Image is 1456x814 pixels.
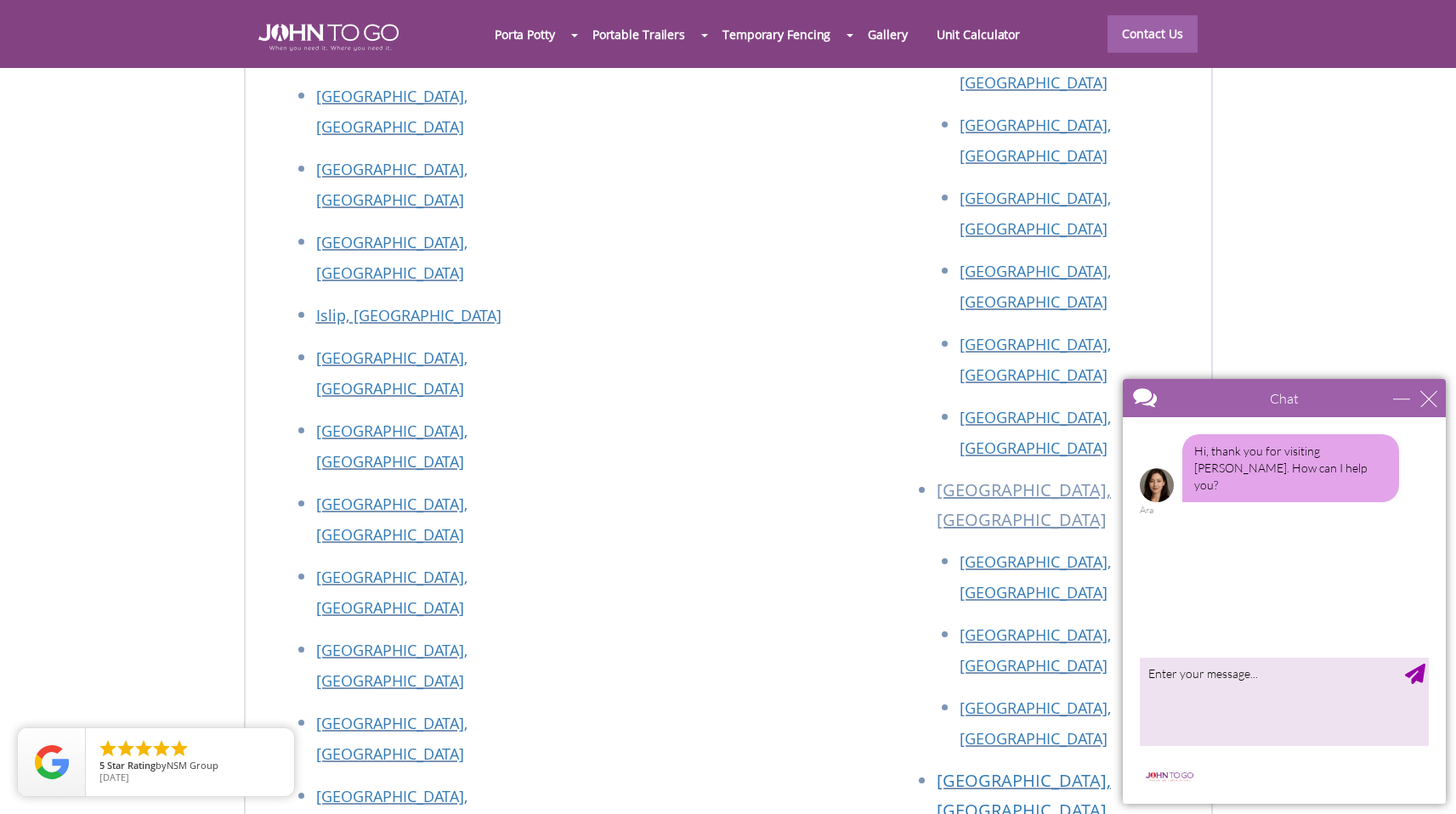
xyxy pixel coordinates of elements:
a: Islip, [GEOGRAPHIC_DATA] [316,305,501,325]
span: Star Rating [107,759,156,772]
span: 5 [99,759,105,772]
a: Gallery [853,16,921,53]
a: [GEOGRAPHIC_DATA], [GEOGRAPHIC_DATA] [960,698,1111,749]
li:  [169,738,190,759]
a: [GEOGRAPHIC_DATA], [GEOGRAPHIC_DATA] [960,188,1111,239]
a: [GEOGRAPHIC_DATA], [GEOGRAPHIC_DATA] [960,625,1111,676]
li:  [151,738,172,759]
img: JOHN to go [258,24,399,51]
a: Contact Us [1108,15,1198,53]
span: NSM Group [167,759,218,772]
a: [GEOGRAPHIC_DATA], [GEOGRAPHIC_DATA] [316,567,467,618]
li:  [133,738,154,759]
a: Portable Trailers [578,16,700,53]
li:  [116,738,136,759]
a: [GEOGRAPHIC_DATA], [GEOGRAPHIC_DATA] [316,421,467,472]
a: [GEOGRAPHIC_DATA], [GEOGRAPHIC_DATA] [316,640,467,691]
a: [GEOGRAPHIC_DATA], [GEOGRAPHIC_DATA] [316,86,467,137]
a: [GEOGRAPHIC_DATA], [GEOGRAPHIC_DATA] [960,407,1111,458]
li: [GEOGRAPHIC_DATA], [GEOGRAPHIC_DATA] [937,475,1194,546]
iframe: Live Chat Box [1113,369,1456,814]
a: Temporary Fencing [708,16,845,53]
span: by [99,760,280,772]
a: [GEOGRAPHIC_DATA], [GEOGRAPHIC_DATA] [316,159,467,210]
span: [DATE] [99,771,129,783]
a: [GEOGRAPHIC_DATA], [GEOGRAPHIC_DATA] [960,115,1111,166]
a: [GEOGRAPHIC_DATA], [GEOGRAPHIC_DATA] [316,494,467,545]
a: [GEOGRAPHIC_DATA], [GEOGRAPHIC_DATA] [960,261,1111,312]
a: [GEOGRAPHIC_DATA], [GEOGRAPHIC_DATA] [316,713,467,764]
a: [GEOGRAPHIC_DATA], [GEOGRAPHIC_DATA] [960,334,1111,385]
a: [GEOGRAPHIC_DATA], [GEOGRAPHIC_DATA] [960,551,1111,602]
a: Porta Potty [480,16,569,53]
img: Review Rating [35,745,69,779]
a: [GEOGRAPHIC_DATA], [GEOGRAPHIC_DATA] [316,232,467,283]
li:  [98,738,118,759]
a: [GEOGRAPHIC_DATA], [GEOGRAPHIC_DATA] [316,348,467,399]
a: Unit Calculator [922,16,1035,53]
